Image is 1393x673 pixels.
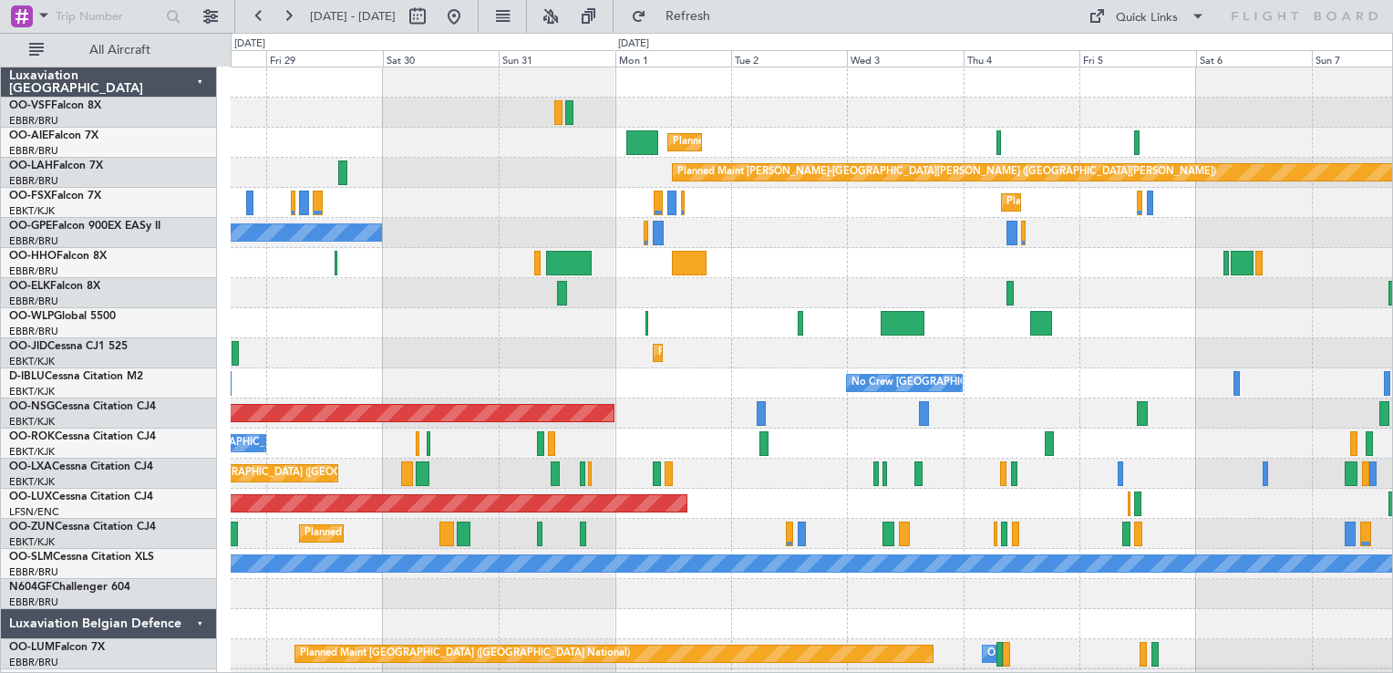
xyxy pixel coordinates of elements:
span: OO-AIE [9,130,48,141]
div: Quick Links [1116,9,1178,27]
span: OO-ELK [9,281,50,292]
a: OO-WLPGlobal 5500 [9,311,116,322]
a: OO-LXACessna Citation CJ4 [9,461,153,472]
a: OO-LUXCessna Citation CJ4 [9,492,153,502]
span: OO-SLM [9,552,53,563]
a: OO-ZUNCessna Citation CJ4 [9,522,156,533]
a: EBKT/KJK [9,415,55,429]
input: Trip Number [56,3,160,30]
span: [DATE] - [DATE] [310,8,396,25]
div: Sat 30 [383,50,499,67]
a: OO-SLMCessna Citation XLS [9,552,154,563]
a: EBBR/BRU [9,295,58,308]
div: Thu 4 [964,50,1079,67]
a: EBKT/KJK [9,385,55,399]
a: EBBR/BRU [9,325,58,338]
span: N604GF [9,582,52,593]
div: No Crew [GEOGRAPHIC_DATA] ([GEOGRAPHIC_DATA] National) [851,369,1157,397]
a: EBKT/KJK [9,355,55,368]
div: Fri 5 [1079,50,1195,67]
span: OO-LUM [9,642,55,653]
div: Planned Maint Kortrijk-[GEOGRAPHIC_DATA] [658,339,871,367]
a: OO-HHOFalcon 8X [9,251,107,262]
span: OO-WLP [9,311,54,322]
a: D-IBLUCessna Citation M2 [9,371,143,382]
a: EBKT/KJK [9,535,55,549]
span: OO-NSG [9,401,55,412]
span: OO-FSX [9,191,51,202]
div: Owner Melsbroek Air Base [987,640,1111,668]
a: EBBR/BRU [9,174,58,188]
a: EBBR/BRU [9,264,58,278]
a: OO-ELKFalcon 8X [9,281,100,292]
a: N604GFChallenger 604 [9,582,130,593]
button: All Aircraft [20,36,198,65]
a: EBKT/KJK [9,475,55,489]
span: OO-LXA [9,461,52,472]
div: Mon 1 [615,50,731,67]
a: EBBR/BRU [9,656,58,669]
span: OO-GPE [9,221,52,232]
span: Refresh [650,10,727,23]
span: OO-ZUN [9,522,55,533]
div: [DATE] [234,36,265,52]
span: OO-JID [9,341,47,352]
div: Sat 6 [1196,50,1312,67]
span: All Aircraft [47,44,192,57]
a: OO-LUMFalcon 7X [9,642,105,653]
div: Planned Maint Kortrijk-[GEOGRAPHIC_DATA] [304,520,517,547]
span: D-IBLU [9,371,45,382]
a: EBKT/KJK [9,445,55,459]
a: OO-VSFFalcon 8X [9,100,101,111]
span: OO-LUX [9,492,52,502]
a: OO-ROKCessna Citation CJ4 [9,431,156,442]
a: OO-LAHFalcon 7X [9,160,103,171]
div: Planned Maint [PERSON_NAME]-[GEOGRAPHIC_DATA][PERSON_NAME] ([GEOGRAPHIC_DATA][PERSON_NAME]) [677,159,1216,186]
span: OO-HHO [9,251,57,262]
a: OO-FSXFalcon 7X [9,191,101,202]
a: OO-JIDCessna CJ1 525 [9,341,128,352]
button: Quick Links [1079,2,1214,31]
div: Planned Maint Kortrijk-[GEOGRAPHIC_DATA] [1006,189,1219,216]
div: Sun 31 [499,50,614,67]
div: [DATE] [618,36,649,52]
div: Fri 29 [266,50,382,67]
a: OO-NSGCessna Citation CJ4 [9,401,156,412]
a: EBBR/BRU [9,234,58,248]
a: EBBR/BRU [9,144,58,158]
a: OO-AIEFalcon 7X [9,130,98,141]
div: Planned Maint [GEOGRAPHIC_DATA] ([GEOGRAPHIC_DATA] National) [300,640,630,668]
div: Planned Maint [GEOGRAPHIC_DATA] ([GEOGRAPHIC_DATA] National) [129,460,459,487]
div: Wed 3 [847,50,963,67]
span: OO-LAH [9,160,53,171]
button: Refresh [623,2,732,31]
a: OO-GPEFalcon 900EX EASy II [9,221,160,232]
span: OO-VSF [9,100,51,111]
span: OO-ROK [9,431,55,442]
a: EBBR/BRU [9,565,58,579]
div: Planned Maint [GEOGRAPHIC_DATA] ([GEOGRAPHIC_DATA]) [673,129,960,156]
a: EBBR/BRU [9,114,58,128]
a: EBKT/KJK [9,204,55,218]
a: EBBR/BRU [9,595,58,609]
div: Tue 2 [731,50,847,67]
a: LFSN/ENC [9,505,59,519]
